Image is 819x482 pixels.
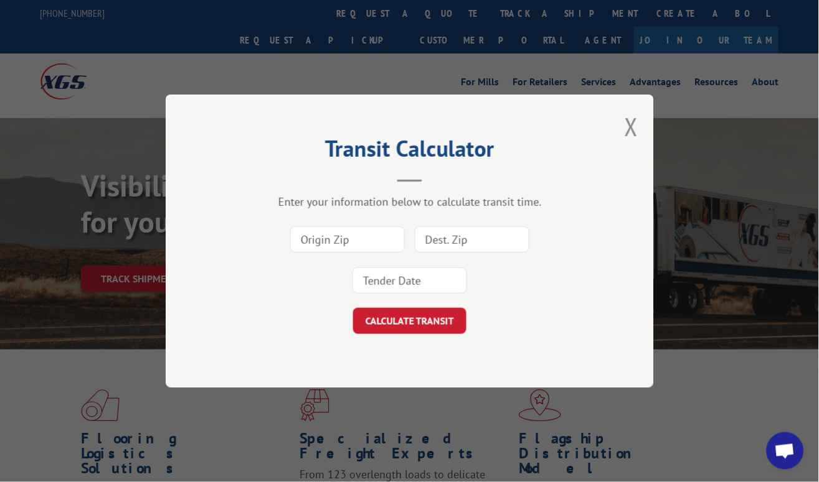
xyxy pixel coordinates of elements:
[625,110,638,143] button: Close modal
[415,226,529,253] input: Dest. Zip
[228,140,592,164] h2: Transit Calculator
[767,432,804,470] div: Open chat
[228,195,592,209] div: Enter your information below to calculate transit time.
[353,308,466,334] button: CALCULATE TRANSIT
[353,267,467,294] input: Tender Date
[290,226,405,253] input: Origin Zip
